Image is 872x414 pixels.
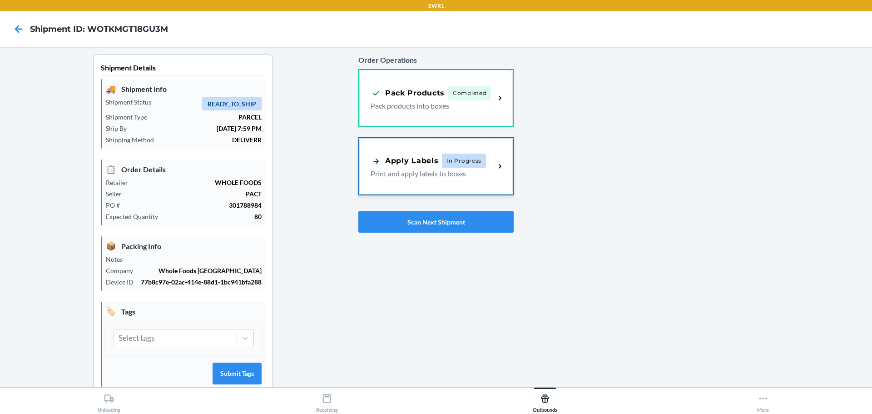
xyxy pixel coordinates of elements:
[106,178,135,187] p: Retailer
[213,363,262,384] button: Submit Tags
[106,112,154,122] p: Shipment Type
[371,168,488,179] p: Print and apply labels to boxes
[106,200,127,210] p: PO #
[127,200,262,210] p: 301788984
[98,390,120,413] div: Unloading
[371,100,488,111] p: Pack products into boxes
[30,23,168,35] h4: Shipment ID: WOTKMGT18GU3M
[106,124,134,133] p: Ship By
[218,388,436,413] button: Receiving
[436,388,654,413] button: Outbounds
[442,154,486,168] span: In Progress
[106,83,116,95] span: 🚚
[101,62,265,75] p: Shipment Details
[428,2,444,10] p: EWR1
[371,155,438,167] div: Apply Labels
[316,390,338,413] div: Receiving
[448,86,491,100] span: Completed
[106,254,130,264] p: Notes
[106,305,262,318] p: Tags
[135,178,262,187] p: WHOLE FOODS
[358,211,514,233] button: Scan Next Shipment
[106,266,140,275] p: Company
[106,163,116,175] span: 📋
[106,305,116,318] span: 🏷️
[106,135,161,145] p: Shipping Method
[119,332,154,344] div: Select tags
[106,163,262,175] p: Order Details
[140,266,262,275] p: Whole Foods [GEOGRAPHIC_DATA]
[371,87,445,99] div: Pack Products
[358,137,514,195] a: Apply LabelsIn ProgressPrint and apply labels to boxes
[106,240,116,252] span: 📦
[161,135,262,145] p: DELIVERR
[358,55,514,65] p: Order Operations
[106,97,159,107] p: Shipment Status
[106,189,129,199] p: Seller
[134,124,262,133] p: [DATE] 7:59 PM
[358,69,514,127] a: Pack ProductsCompletedPack products into boxes
[154,112,262,122] p: PARCEL
[106,83,262,95] p: Shipment Info
[654,388,872,413] button: More
[757,390,769,413] div: More
[129,189,262,199] p: PACT
[106,240,262,252] p: Packing Info
[106,277,141,287] p: Device ID
[106,212,165,221] p: Expected Quantity
[202,97,262,110] span: READY_TO_SHIP
[165,212,262,221] p: 80
[141,277,262,287] p: 77b8c97e-02ac-414e-88d1-1bc941bfa288
[533,390,557,413] div: Outbounds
